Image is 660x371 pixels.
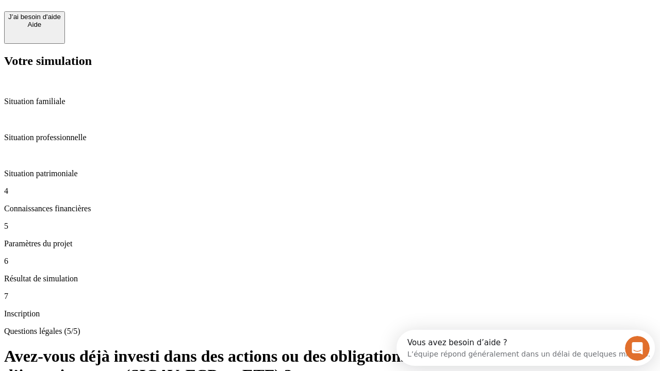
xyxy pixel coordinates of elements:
[11,9,254,17] div: Vous avez besoin d’aide ?
[8,21,61,28] div: Aide
[4,274,656,283] p: Résultat de simulation
[11,17,254,28] div: L’équipe répond généralement dans un délai de quelques minutes.
[4,4,284,32] div: Ouvrir le Messenger Intercom
[4,257,656,266] p: 6
[625,336,650,361] iframe: Intercom live chat
[4,11,65,44] button: J’ai besoin d'aideAide
[4,133,656,142] p: Situation professionnelle
[397,330,655,366] iframe: Intercom live chat discovery launcher
[4,204,656,213] p: Connaissances financières
[4,222,656,231] p: 5
[4,187,656,196] p: 4
[8,13,61,21] div: J’ai besoin d'aide
[4,169,656,178] p: Situation patrimoniale
[4,54,656,68] h2: Votre simulation
[4,97,656,106] p: Situation familiale
[4,239,656,248] p: Paramètres du projet
[4,292,656,301] p: 7
[4,309,656,318] p: Inscription
[4,327,656,336] p: Questions légales (5/5)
